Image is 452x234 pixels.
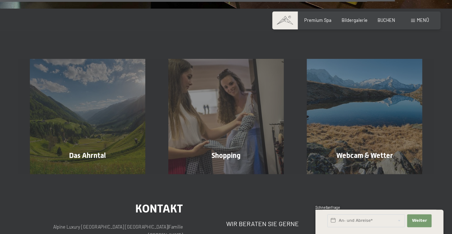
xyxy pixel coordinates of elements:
span: Menü [417,17,429,23]
span: Weiter [412,218,427,224]
a: BUCHEN [378,17,395,23]
a: Die Sehenswürdigkeiten im Ahrntal in Südtirol entdecken – hier! Das Ahrntal [18,59,157,174]
a: Premium Spa [304,17,332,23]
span: Wir beraten Sie gerne [226,220,299,228]
button: Weiter [407,214,432,227]
span: Das Ahrntal [69,151,106,160]
a: Die Sehenswürdigkeiten im Ahrntal in Südtirol entdecken – hier! Shopping [157,59,295,174]
span: Shopping [211,151,241,160]
span: Schnellanfrage [315,205,340,210]
a: Bildergalerie [342,17,367,23]
span: | [168,224,169,230]
span: Webcam & Wetter [336,151,393,160]
a: Die Sehenswürdigkeiten im Ahrntal in Südtirol entdecken – hier! Webcam & Wetter [295,59,434,174]
span: Kontakt [135,202,183,215]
